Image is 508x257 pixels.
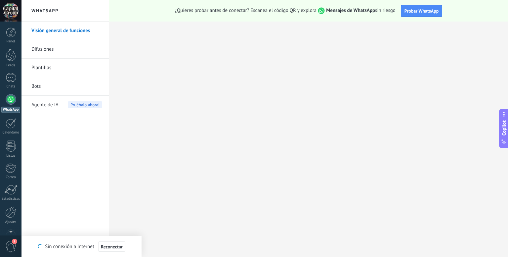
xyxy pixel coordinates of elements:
li: Plantillas [21,59,109,77]
div: Calendario [1,130,21,135]
div: Chats [1,84,21,89]
div: Estadísticas [1,197,21,201]
div: Leads [1,63,21,68]
span: Copilot [501,121,507,136]
button: Reconectar [98,241,125,252]
span: Reconectar [101,244,123,249]
a: Plantillas [31,59,102,77]
li: Agente de IA [21,96,109,114]
span: Probar WhatsApp [404,8,439,14]
span: Pruébalo ahora! [68,101,102,108]
strong: Mensajes de WhatsApp [326,7,375,14]
button: Probar WhatsApp [401,5,443,17]
span: ¿Quieres probar antes de conectar? Escanea el código QR y explora sin riesgo [175,7,396,14]
div: Panel [1,39,21,44]
span: 2 [12,239,17,244]
li: Bots [21,77,109,96]
a: Agente de IA Pruébalo ahora! [31,96,102,114]
a: Difusiones [31,40,102,59]
li: Difusiones [21,40,109,59]
div: Sin conexión a Internet [38,241,125,252]
span: Agente de IA [31,96,59,114]
a: Visión general de funciones [31,22,102,40]
div: Ajustes [1,220,21,224]
div: Listas [1,154,21,158]
li: Visión general de funciones [21,22,109,40]
a: Bots [31,77,102,96]
div: Correo [1,175,21,180]
div: WhatsApp [1,107,20,113]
